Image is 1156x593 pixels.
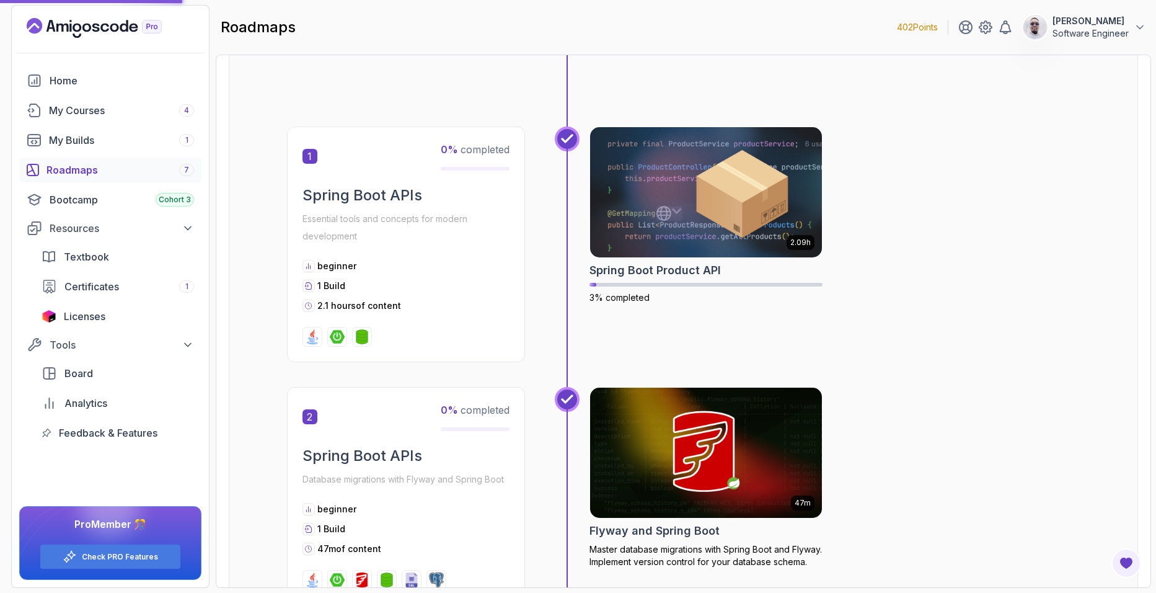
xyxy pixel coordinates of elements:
[795,498,811,508] p: 47m
[589,292,650,303] span: 3% completed
[330,329,345,344] img: spring-boot logo
[302,409,317,424] span: 2
[50,73,194,88] div: Home
[790,238,811,247] p: 2.09h
[590,388,822,518] img: Flyway and Spring Boot card
[1052,27,1129,40] p: Software Engineer
[82,552,158,562] a: Check PRO Features
[19,128,201,153] a: builds
[355,329,369,344] img: spring-data-jpa logo
[305,573,320,587] img: java logo
[46,163,194,177] div: Roadmaps
[184,105,189,115] span: 4
[589,262,721,279] h2: Spring Boot Product API
[302,149,317,164] span: 1
[441,143,510,156] span: completed
[317,280,345,291] span: 1 Build
[34,391,201,416] a: analytics
[1111,548,1141,578] button: Open Feedback Button
[50,192,194,207] div: Bootcamp
[59,426,157,440] span: Feedback & Features
[49,133,194,148] div: My Builds
[19,187,201,212] a: bootcamp
[317,524,345,534] span: 1 Build
[302,471,510,488] p: Database migrations with Flyway and Spring Boot
[404,573,419,587] img: sql logo
[302,446,510,466] h2: Spring Boot APIs
[42,310,56,323] img: jetbrains icon
[64,249,109,264] span: Textbook
[19,217,201,239] button: Resources
[589,543,823,568] p: Master database migrations with Spring Boot and Flyway. Implement version control for your databa...
[589,522,720,540] h2: Flyway and Spring Boot
[379,573,394,587] img: spring-data-jpa logo
[159,195,191,205] span: Cohort 3
[184,165,189,175] span: 7
[317,300,401,312] p: 2.1 hours of content
[589,387,823,568] a: Flyway and Spring Boot card47mFlyway and Spring BootMaster database migrations with Spring Boot a...
[441,404,458,416] span: 0 %
[589,127,823,304] a: Spring Boot Product API card2.09hSpring Boot Product API3% completed
[34,244,201,269] a: textbook
[317,503,356,515] p: beginner
[19,98,201,123] a: courses
[34,361,201,386] a: board
[27,18,190,38] a: Landing page
[185,282,188,292] span: 1
[64,366,93,381] span: Board
[355,573,369,587] img: flyway logo
[330,573,345,587] img: spring-boot logo
[429,573,444,587] img: postgres logo
[317,543,381,555] p: 47m of content
[34,274,201,299] a: certificates
[19,158,201,182] a: roadmaps
[441,143,458,156] span: 0 %
[19,68,201,93] a: home
[64,279,119,294] span: Certificates
[64,309,105,324] span: Licenses
[40,544,181,569] button: Check PRO Features
[50,221,194,236] div: Resources
[302,210,510,245] p: Essential tools and concepts for modern development
[49,103,194,118] div: My Courses
[64,396,107,411] span: Analytics
[897,21,938,33] p: 402 Points
[50,337,194,352] div: Tools
[19,334,201,356] button: Tools
[1023,16,1047,39] img: user profile image
[590,127,822,257] img: Spring Boot Product API card
[302,185,510,205] h2: Spring Boot APIs
[441,404,510,416] span: completed
[1052,15,1129,27] p: [PERSON_NAME]
[185,135,188,145] span: 1
[221,17,296,37] h2: roadmaps
[34,304,201,329] a: licenses
[305,329,320,344] img: java logo
[34,421,201,445] a: feedback
[1023,15,1146,40] button: user profile image[PERSON_NAME]Software Engineer
[317,260,356,272] p: beginner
